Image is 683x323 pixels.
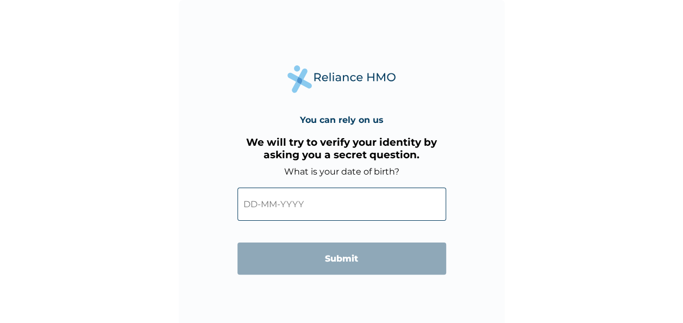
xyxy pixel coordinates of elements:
[284,166,399,177] label: What is your date of birth?
[287,65,396,93] img: Reliance Health's Logo
[237,188,446,221] input: DD-MM-YYYY
[237,243,446,275] input: Submit
[237,136,446,161] h3: We will try to verify your identity by asking you a secret question.
[300,115,384,125] h4: You can rely on us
